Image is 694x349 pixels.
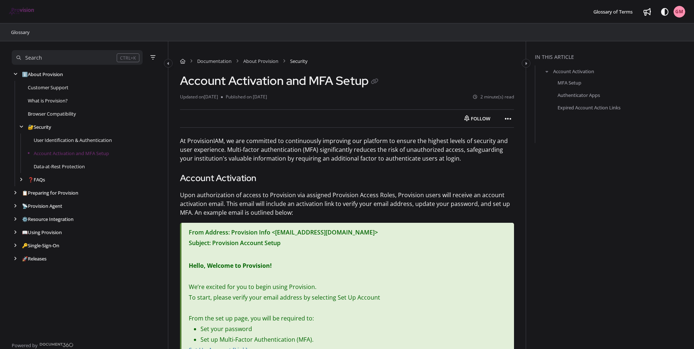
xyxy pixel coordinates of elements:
p: Subject: Provision Account Setup [189,238,507,248]
button: Copy link of Account Activation and MFA Setup [369,76,380,88]
a: Single-Sign-On [22,242,59,249]
a: Account Activation [553,68,594,75]
span: 📋 [22,189,28,196]
button: GM [674,6,685,18]
span: ℹ️ [22,71,28,78]
p: Set your password [200,324,507,334]
span: Glossary of Terms [593,8,633,15]
a: Browser Compatibility [28,110,76,117]
li: Updated on [DATE] [180,94,221,101]
span: Security [290,57,308,65]
a: Preparing for Provision [22,189,78,196]
button: Follow [458,113,496,124]
span: 🔑 [22,242,28,249]
a: MFA Setup [558,79,581,86]
a: Security [28,123,51,131]
button: Article more options [502,113,514,124]
div: In this article [535,53,691,61]
a: Releases [22,255,46,262]
div: arrow [12,255,19,262]
div: arrow [18,176,25,183]
li: Published on [DATE] [221,94,267,101]
strong: Hello, Welcome to Provision! [189,262,272,270]
a: Home [180,57,185,65]
span: ❓ [28,176,34,183]
a: Project logo [9,8,35,16]
a: Using Provision [22,229,62,236]
a: User Identification & Authentication [34,136,112,144]
p: Set up Multi-Factor Authentication (MFA). [200,334,507,345]
div: CTRL+K [117,53,139,62]
a: Documentation [197,57,232,65]
a: Provision Agent [22,202,62,210]
div: arrow [12,242,19,249]
p: We’re excited for you to begin using Provision. [189,282,507,292]
img: Document360 [40,343,74,347]
a: Authenticator Apps [558,91,600,99]
a: Glossary [10,28,30,37]
div: arrow [18,124,25,131]
h3: Account Activation [180,172,514,185]
a: Account Activation and MFA Setup [34,150,109,157]
button: arrow [544,67,550,75]
p: From the set up page, you will be required to: [189,313,507,324]
p: At ProvisionIAM, we are committed to continuously improving our platform to ensure the highest le... [180,136,514,163]
span: ⚙️ [22,216,28,222]
h1: Account Activation and MFA Setup [180,74,380,88]
button: Category toggle [164,59,173,68]
a: Resource Integration [22,215,74,223]
a: Expired Account Action Links [558,104,620,111]
a: Whats new [641,6,653,18]
div: arrow [12,216,19,223]
a: Customer Support [28,84,68,91]
span: 🚀 [22,255,28,262]
div: arrow [12,229,19,236]
a: FAQs [28,176,45,183]
span: Powered by [12,342,38,349]
a: About Provision [243,57,278,65]
span: 🔐 [28,124,34,130]
p: To start, please verify your email address by selecting Set Up Account [189,292,507,303]
div: arrow [12,71,19,78]
span: 📖 [22,229,28,236]
div: arrow [12,203,19,210]
a: Powered by Document360 - opens in a new tab [12,340,74,349]
a: Data-at-Rest Protection [34,163,85,170]
button: Filter [149,53,157,62]
span: 📡 [22,203,28,209]
div: Search [25,54,42,62]
a: What is Provision? [28,97,68,104]
button: Category toggle [522,59,530,68]
li: 2 minute(s) read [473,94,514,101]
img: brand logo [9,8,35,16]
a: About Provision [22,71,63,78]
p: Upon authorization of access to Provision via assigned Provision Access Roles, Provision users wi... [180,191,514,217]
button: Theme options [659,6,671,18]
p: From Address: Provision Info <[EMAIL_ADDRESS][DOMAIN_NAME]> [189,227,507,238]
div: arrow [12,189,19,196]
span: GM [675,8,683,15]
button: Search [12,50,143,65]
